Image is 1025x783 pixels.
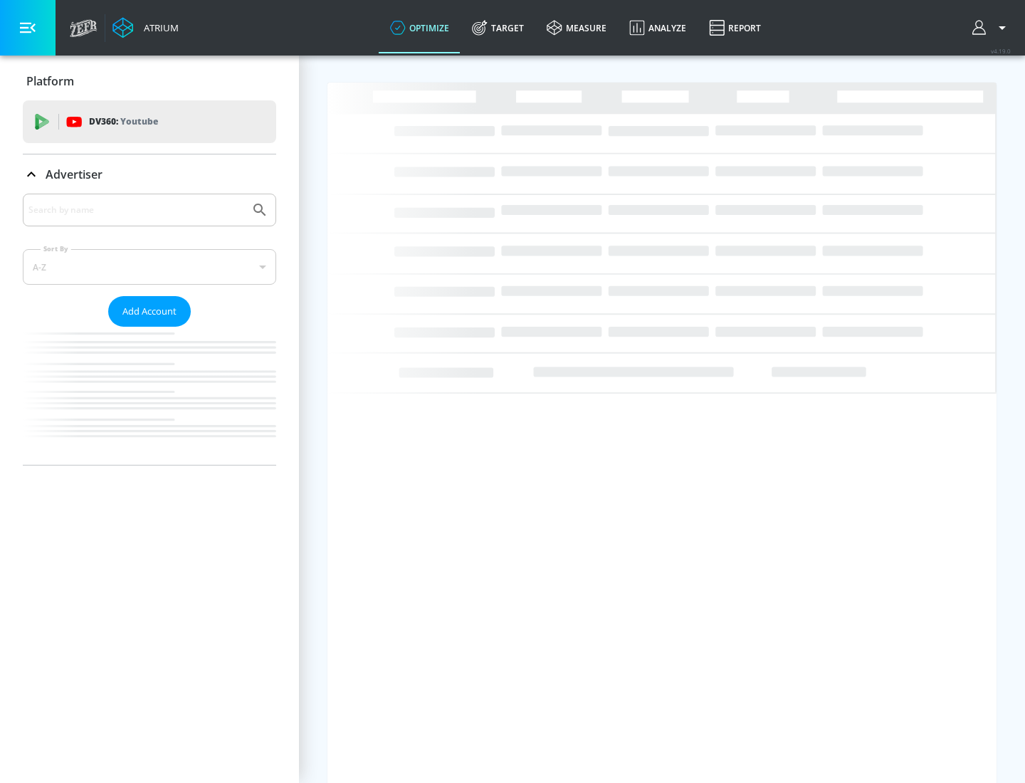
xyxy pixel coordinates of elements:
a: Report [698,2,772,53]
div: DV360: Youtube [23,100,276,143]
button: Add Account [108,296,191,327]
label: Sort By [41,244,71,253]
input: Search by name [28,201,244,219]
p: DV360: [89,114,158,130]
span: Add Account [122,303,177,320]
div: Platform [23,61,276,101]
div: Advertiser [23,194,276,465]
div: Advertiser [23,154,276,194]
a: Target [461,2,535,53]
nav: list of Advertiser [23,327,276,465]
a: measure [535,2,618,53]
a: Atrium [112,17,179,38]
div: Atrium [138,21,179,34]
p: Youtube [120,114,158,129]
a: Analyze [618,2,698,53]
p: Platform [26,73,74,89]
div: A-Z [23,249,276,285]
span: v 4.19.0 [991,47,1011,55]
a: optimize [379,2,461,53]
p: Advertiser [46,167,102,182]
